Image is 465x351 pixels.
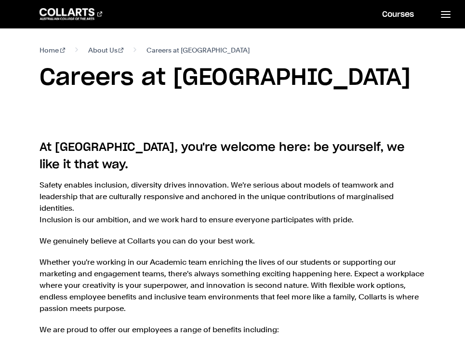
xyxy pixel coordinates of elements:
p: Safety enables inclusion, diversity drives innovation. We're serious about models of teamwork and... [40,179,425,226]
p: We are proud to offer our employees a range of benefits including: [40,324,425,336]
span: Careers at [GEOGRAPHIC_DATA] [146,44,250,56]
p: Whether you're working in our Academic team enriching the lives of our students or supporting our... [40,256,425,314]
h4: At [GEOGRAPHIC_DATA], you're welcome here: be yourself, we like it that way. [40,139,425,174]
div: Go to homepage [40,8,102,20]
a: Home [40,44,65,56]
h1: Careers at [GEOGRAPHIC_DATA] [40,64,425,93]
a: About Us [88,44,124,56]
p: We genuinely believe at Collarts you can do your best work. [40,235,425,247]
